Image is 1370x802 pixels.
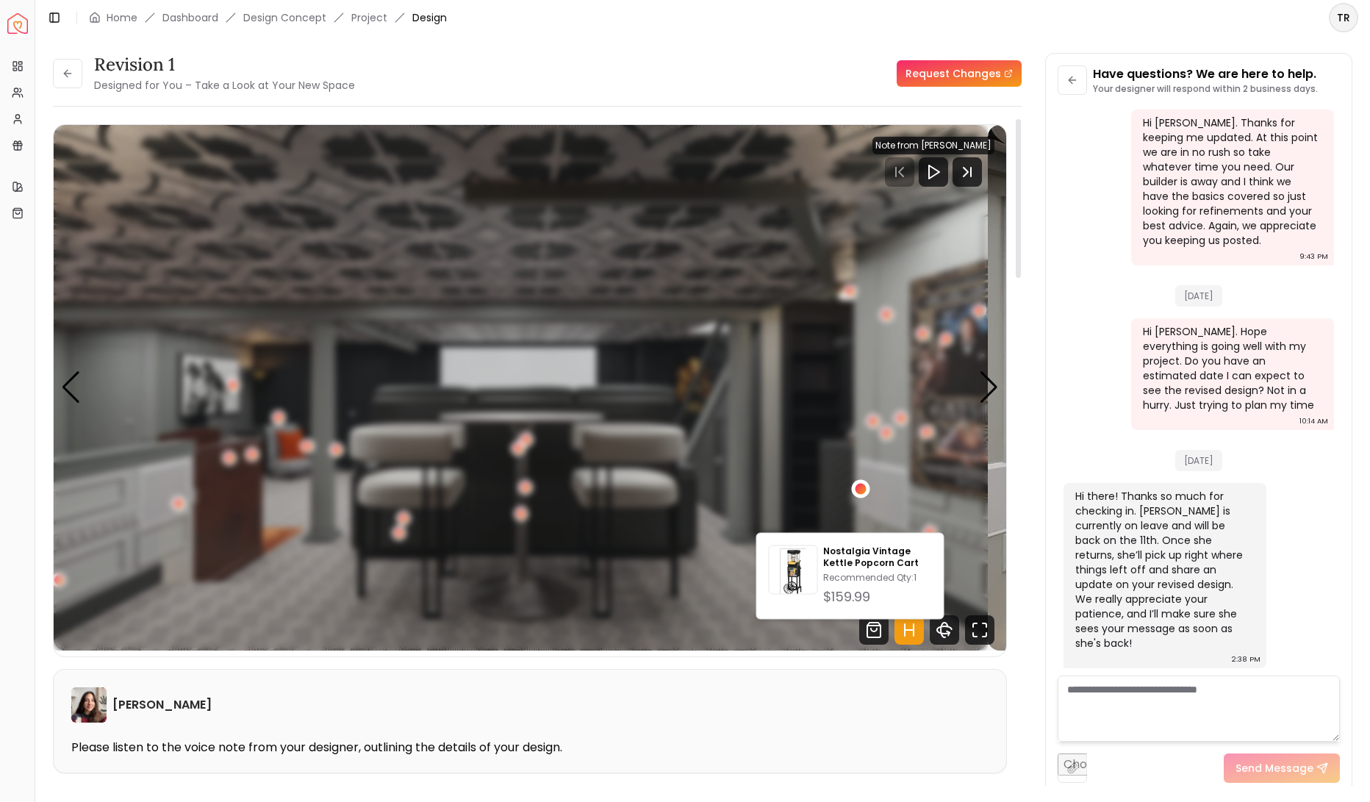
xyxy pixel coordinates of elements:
div: 2:38 PM [1232,652,1260,667]
li: Design Concept [243,10,326,25]
a: Home [107,10,137,25]
button: TR [1329,3,1358,32]
h3: Revision 1 [94,53,355,76]
nav: breadcrumb [89,10,447,25]
span: [DATE] [1175,285,1222,307]
div: Next slide [979,371,999,404]
svg: Fullscreen [965,615,994,645]
div: 10:14 AM [1299,414,1328,429]
p: Please listen to the voice note from your designer, outlining the details of your design. [71,740,989,755]
div: Hi [PERSON_NAME]. Hope everything is going well with my project. Do you have an estimated date I ... [1143,324,1319,412]
div: Hi there! Thanks so much for checking in. [PERSON_NAME] is currently on leave and will be back on... [1075,489,1252,651]
span: Design [412,10,447,25]
span: [DATE] [1175,450,1222,471]
img: Nostalgia Vintage Kettle Popcorn Cart [770,549,817,597]
a: Nostalgia Vintage Kettle Popcorn CartNostalgia Vintage Kettle Popcorn CartRecommended Qty:1$159.99 [769,545,932,607]
div: 4 / 11 [54,125,988,651]
p: Recommended Qty: 1 [823,572,931,584]
div: Note from [PERSON_NAME] [872,137,994,154]
a: Spacejoy [7,13,28,34]
span: TR [1330,4,1357,31]
a: Dashboard [162,10,218,25]
div: Previous slide [61,371,81,404]
div: Hi [PERSON_NAME]. Thanks for keeping me updated. At this point we are in no rush so take whatever... [1143,115,1319,248]
p: Your designer will respond within 2 business days. [1093,83,1318,95]
small: Designed for You – Take a Look at Your New Space [94,78,355,93]
svg: 360 View [930,615,959,645]
svg: Next Track [953,157,982,187]
svg: Shop Products from this design [859,615,889,645]
a: Project [351,10,387,25]
img: Spacejoy Logo [7,13,28,34]
div: 9:43 PM [1299,249,1328,264]
svg: Play [925,163,942,181]
p: Nostalgia Vintage Kettle Popcorn Cart [823,545,931,569]
svg: Hotspots Toggle [894,615,924,645]
div: $159.99 [823,587,931,607]
h6: [PERSON_NAME] [112,696,212,714]
a: Request Changes [897,60,1022,87]
div: Carousel [54,125,1006,651]
img: Maria Castillero [71,687,107,723]
img: Design Render 4 [54,125,988,651]
p: Have questions? We are here to help. [1093,65,1318,83]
